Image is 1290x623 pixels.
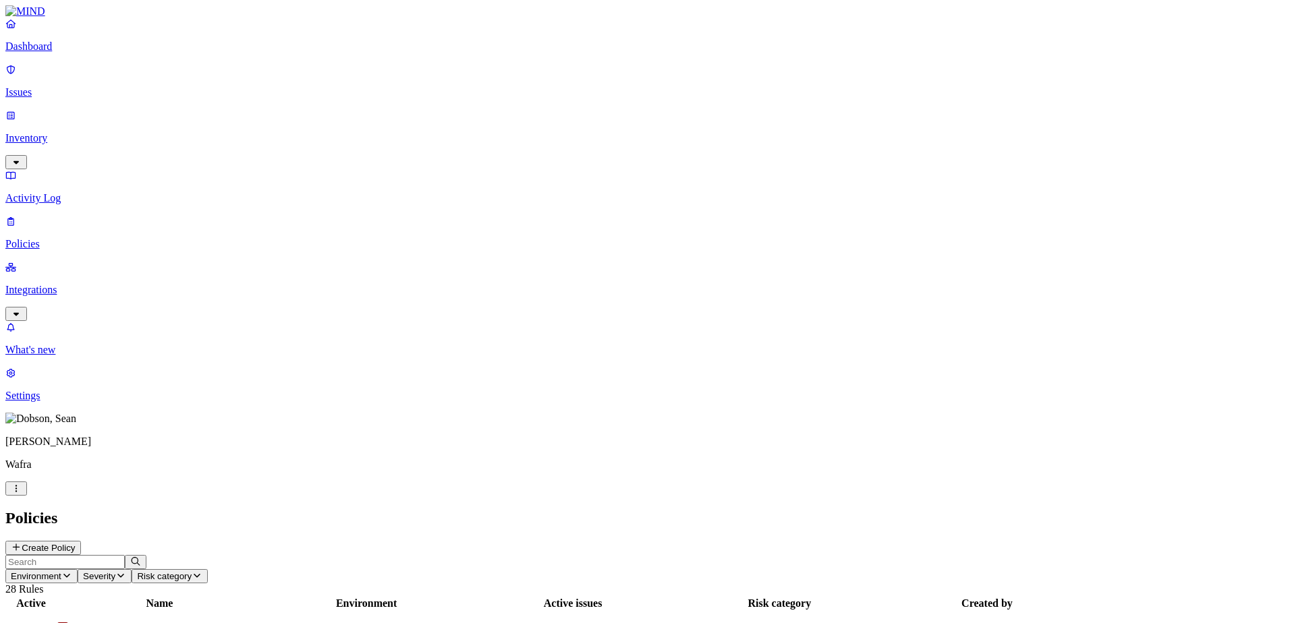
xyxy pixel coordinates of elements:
p: Settings [5,390,1285,402]
a: Activity Log [5,169,1285,204]
div: Active issues [471,597,674,610]
a: Dashboard [5,18,1285,53]
span: 28 Rules [5,583,43,595]
img: Dobson, Sean [5,413,76,425]
p: Wafra [5,458,1285,471]
div: Created by [885,597,1090,610]
span: Environment [11,571,61,581]
a: MIND [5,5,1285,18]
div: Name [57,597,262,610]
button: Create Policy [5,541,81,555]
p: Activity Log [5,192,1285,204]
span: Severity [83,571,115,581]
a: Policies [5,215,1285,250]
a: Integrations [5,261,1285,319]
p: Policies [5,238,1285,250]
a: What's new [5,321,1285,356]
div: Risk category [677,597,882,610]
p: Inventory [5,132,1285,144]
a: Inventory [5,109,1285,167]
h2: Policies [5,509,1285,527]
input: Search [5,555,125,569]
p: What's new [5,344,1285,356]
div: Active [7,597,55,610]
div: Environment [264,597,469,610]
span: Risk category [137,571,192,581]
p: Dashboard [5,40,1285,53]
a: Issues [5,63,1285,98]
p: Issues [5,86,1285,98]
p: Integrations [5,284,1285,296]
p: [PERSON_NAME] [5,436,1285,448]
img: MIND [5,5,45,18]
a: Settings [5,367,1285,402]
